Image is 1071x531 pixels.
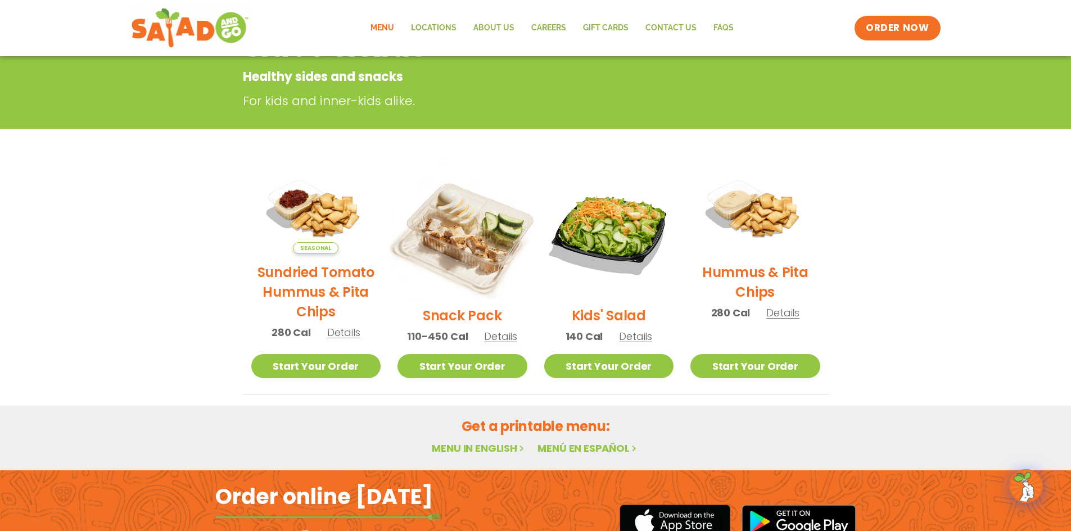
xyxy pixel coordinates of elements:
img: Product photo for Sundried Tomato Hummus & Pita Chips [251,167,381,254]
h2: Kids' Salad [572,306,646,325]
a: Menu in English [432,441,526,455]
img: Product photo for Snack Pack [386,156,539,308]
span: 280 Cal [272,325,311,340]
img: new-SAG-logo-768×292 [131,6,250,51]
span: ORDER NOW [866,21,929,35]
a: FAQs [705,15,742,41]
a: GIFT CARDS [575,15,637,41]
a: Careers [523,15,575,41]
span: Details [766,306,799,320]
span: Details [484,329,517,343]
p: For kids and inner-kids alike. [243,92,743,110]
a: Start Your Order [544,354,674,378]
p: Healthy sides and snacks [243,67,738,86]
img: Product photo for Kids’ Salad [544,167,674,297]
a: Start Your Order [690,354,820,378]
a: About Us [465,15,523,41]
span: 110-450 Cal [407,329,468,344]
h2: Snack Pack [423,306,502,325]
a: Menú en español [537,441,639,455]
nav: Menu [362,15,742,41]
span: 140 Cal [566,329,603,344]
h2: Hummus & Pita Chips [690,262,820,302]
a: Locations [403,15,465,41]
img: fork [215,514,440,520]
a: Menu [362,15,403,41]
span: Details [619,329,652,343]
span: Seasonal [293,242,338,254]
a: Contact Us [637,15,705,41]
span: Details [327,325,360,339]
img: Product photo for Hummus & Pita Chips [690,167,820,254]
img: wpChatIcon [1010,470,1042,502]
h2: Get a printable menu: [243,416,829,436]
a: Start Your Order [397,354,527,378]
a: Start Your Order [251,354,381,378]
span: 280 Cal [711,305,751,320]
h2: Order online [DATE] [215,483,433,510]
h2: Sundried Tomato Hummus & Pita Chips [251,262,381,321]
a: ORDER NOW [855,16,940,40]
